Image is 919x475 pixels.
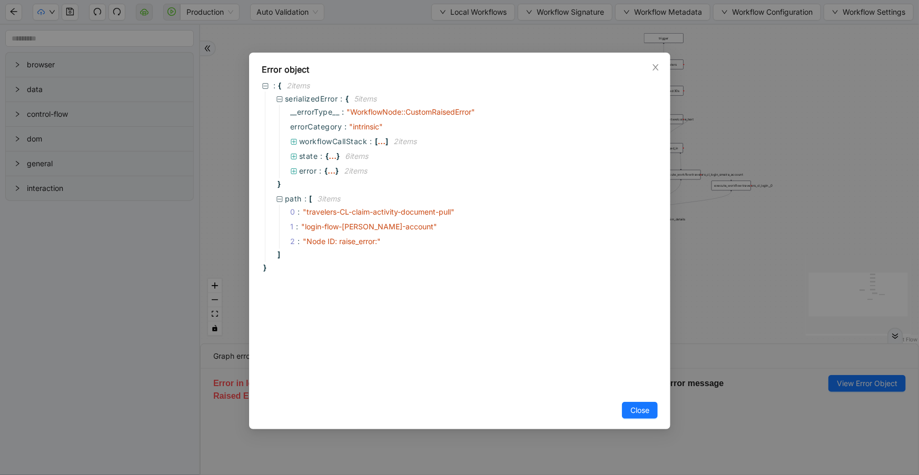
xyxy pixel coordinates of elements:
[393,137,417,146] span: 2 item s
[304,193,307,205] span: :
[344,166,367,175] span: 2 item s
[298,236,300,247] div: :
[299,166,317,175] span: error
[337,150,340,162] span: }
[303,237,381,246] span: " Node ID: raise_error: "
[630,405,649,416] span: Close
[301,222,437,231] span: " login-flow-[PERSON_NAME]-account "
[329,153,337,158] div: ...
[290,221,301,233] span: 1
[345,151,368,160] span: 6 item s
[325,150,329,162] span: {
[349,122,383,131] span: " intrinsic "
[347,107,475,116] span: " WorkflowNode::CustomRaisedError "
[262,262,266,274] span: }
[298,206,300,218] div: :
[650,62,661,73] button: Close
[290,121,342,133] span: errorCategory
[344,121,347,133] span: :
[324,165,328,177] span: {
[276,178,281,190] span: }
[370,136,372,147] span: :
[273,80,276,92] span: :
[290,236,303,247] span: 2
[285,194,302,203] span: path
[285,94,338,103] span: serializedError
[319,165,322,177] span: :
[386,136,388,147] span: ]
[296,221,299,233] div: :
[290,206,303,218] span: 0
[328,168,335,173] div: ...
[345,93,349,105] span: {
[375,136,378,147] span: [
[303,207,454,216] span: " travelers-CL-claim-activity-document-pull "
[276,249,280,260] span: ]
[342,106,344,118] span: :
[290,106,340,118] span: __errorType__
[335,165,339,177] span: }
[309,193,312,205] span: [
[340,93,343,105] span: :
[262,63,658,76] div: Error object
[378,138,386,144] div: ...
[299,137,368,146] span: workflowCallStack
[651,63,660,72] span: close
[278,80,281,92] span: {
[299,151,318,160] span: state
[622,402,658,419] button: Close
[286,81,310,90] span: 2 item s
[317,194,340,203] span: 3 item s
[320,150,323,162] span: :
[354,94,377,103] span: 5 item s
